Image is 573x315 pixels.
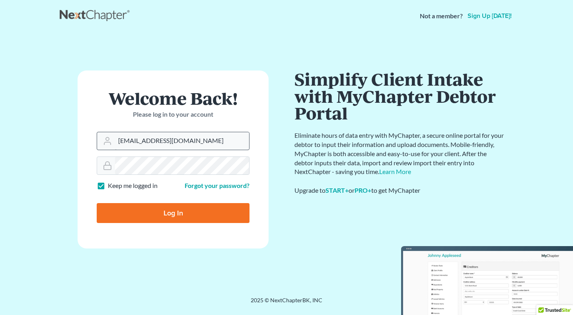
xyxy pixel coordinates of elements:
[294,70,505,121] h1: Simplify Client Intake with MyChapter Debtor Portal
[185,182,249,189] a: Forgot your password?
[420,12,463,21] strong: Not a member?
[108,181,158,190] label: Keep me logged in
[294,131,505,176] p: Eliminate hours of data entry with MyChapter, a secure online portal for your debtor to input the...
[97,110,249,119] p: Please log in to your account
[97,203,249,223] input: Log In
[466,13,513,19] a: Sign up [DATE]!
[325,186,349,194] a: START+
[97,90,249,107] h1: Welcome Back!
[355,186,371,194] a: PRO+
[115,132,249,150] input: Email Address
[294,186,505,195] div: Upgrade to or to get MyChapter
[379,168,411,175] a: Learn More
[60,296,513,311] div: 2025 © NextChapterBK, INC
